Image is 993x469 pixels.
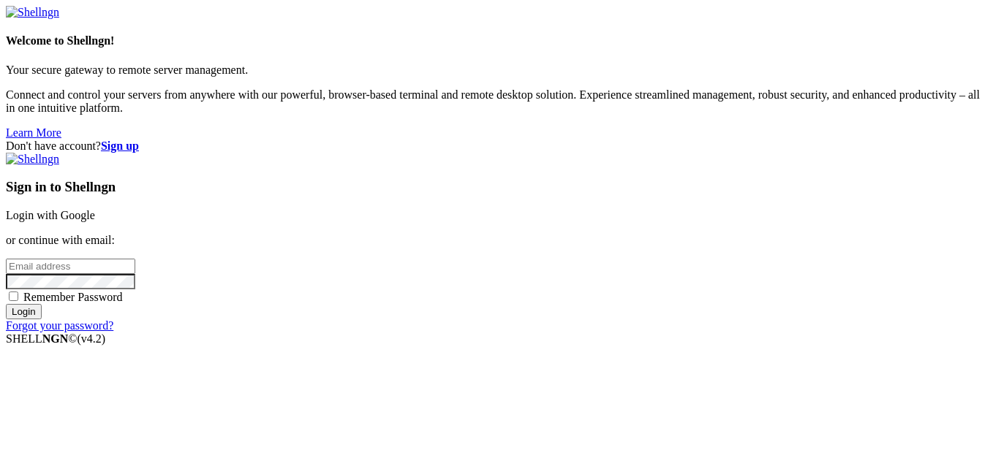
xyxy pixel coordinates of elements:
h3: Sign in to Shellngn [6,179,987,195]
p: Your secure gateway to remote server management. [6,64,987,77]
span: 4.2.0 [78,332,106,345]
b: NGN [42,332,69,345]
p: or continue with email: [6,234,987,247]
input: Login [6,304,42,319]
a: Forgot your password? [6,319,113,332]
img: Shellngn [6,153,59,166]
h4: Welcome to Shellngn! [6,34,987,47]
input: Email address [6,259,135,274]
a: Login with Google [6,209,95,221]
span: Remember Password [23,291,123,303]
div: Don't have account? [6,140,987,153]
a: Learn More [6,126,61,139]
p: Connect and control your servers from anywhere with our powerful, browser-based terminal and remo... [6,88,987,115]
span: SHELL © [6,332,105,345]
a: Sign up [101,140,139,152]
img: Shellngn [6,6,59,19]
input: Remember Password [9,291,18,301]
